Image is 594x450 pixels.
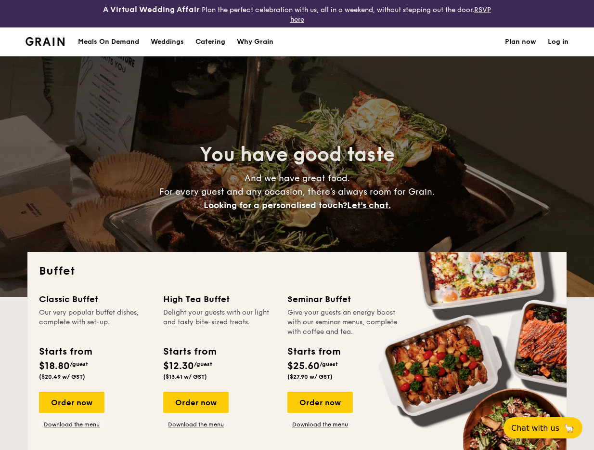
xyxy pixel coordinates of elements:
div: Order now [287,392,353,413]
div: Weddings [151,27,184,56]
a: Meals On Demand [72,27,145,56]
div: Our very popular buffet dishes, complete with set-up. [39,308,152,337]
div: Order now [39,392,104,413]
span: $12.30 [163,360,194,372]
span: ($27.90 w/ GST) [287,373,333,380]
div: Classic Buffet [39,292,152,306]
span: Let's chat. [347,200,391,211]
div: Starts from [163,344,216,359]
div: Delight your guests with our light and tasty bite-sized treats. [163,308,276,337]
div: Starts from [287,344,340,359]
a: Download the menu [163,421,229,428]
span: You have good taste [200,143,395,166]
a: Why Grain [231,27,279,56]
span: $25.60 [287,360,320,372]
a: Plan now [505,27,536,56]
div: High Tea Buffet [163,292,276,306]
span: /guest [194,361,212,368]
div: Meals On Demand [78,27,139,56]
a: Logotype [26,37,65,46]
span: $18.80 [39,360,70,372]
div: Starts from [39,344,91,359]
span: Looking for a personalised touch? [204,200,347,211]
div: Plan the perfect celebration with us, all in a weekend, without stepping out the door. [99,4,495,24]
img: Grain [26,37,65,46]
div: Why Grain [237,27,273,56]
h2: Buffet [39,264,555,279]
span: Chat with us [511,424,559,433]
a: Catering [190,27,231,56]
h1: Catering [195,27,225,56]
div: Seminar Buffet [287,292,400,306]
span: 🦙 [563,423,575,434]
button: Chat with us🦙 [504,417,582,438]
span: And we have great food. For every guest and any occasion, there’s always room for Grain. [159,173,435,211]
div: Give your guests an energy boost with our seminar menus, complete with coffee and tea. [287,308,400,337]
span: ($13.41 w/ GST) [163,373,207,380]
a: Weddings [145,27,190,56]
h4: A Virtual Wedding Affair [103,4,200,15]
span: /guest [320,361,338,368]
a: Download the menu [39,421,104,428]
span: ($20.49 w/ GST) [39,373,85,380]
a: Download the menu [287,421,353,428]
a: Log in [548,27,568,56]
div: Order now [163,392,229,413]
span: /guest [70,361,88,368]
